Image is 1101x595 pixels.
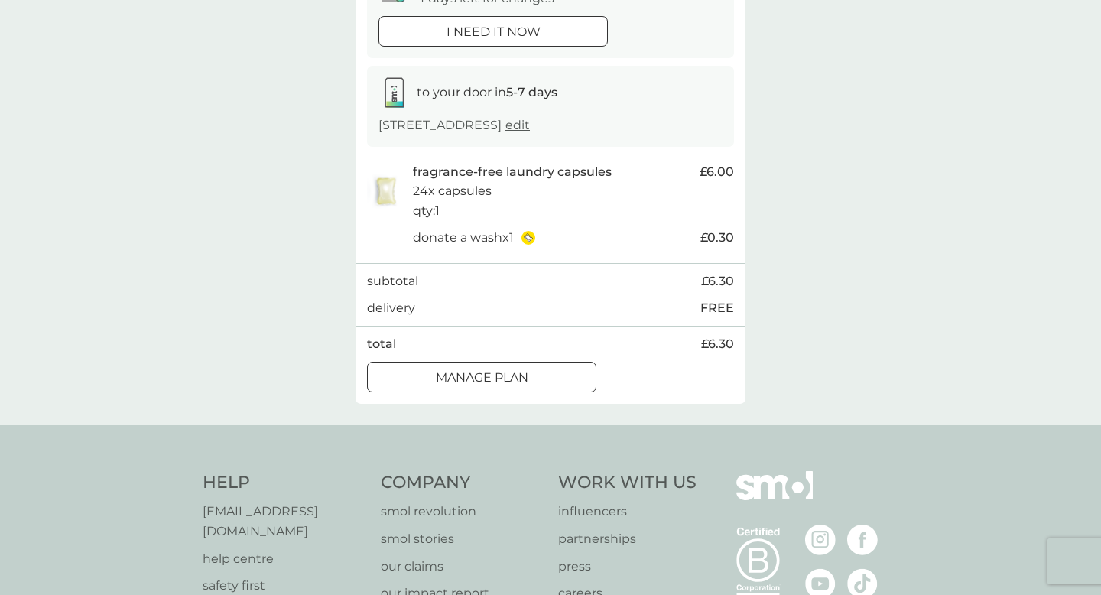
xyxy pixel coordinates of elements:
[378,115,530,135] p: [STREET_ADDRESS]
[417,85,557,99] span: to your door in
[367,362,596,392] button: Manage plan
[413,162,612,182] p: fragrance-free laundry capsules
[558,557,697,577] a: press
[701,271,734,291] span: £6.30
[736,471,813,523] img: smol
[203,471,365,495] h4: Help
[805,525,836,555] img: visit the smol Instagram page
[381,502,544,522] a: smol revolution
[506,85,557,99] strong: 5-7 days
[381,471,544,495] h4: Company
[505,118,530,132] a: edit
[413,201,440,221] p: qty : 1
[701,334,734,354] span: £6.30
[413,228,514,248] p: donate a wash x 1
[203,549,365,569] a: help centre
[847,525,878,555] img: visit the smol Facebook page
[447,22,541,42] p: i need it now
[381,529,544,549] a: smol stories
[367,271,418,291] p: subtotal
[367,298,415,318] p: delivery
[700,162,734,182] span: £6.00
[558,502,697,522] a: influencers
[203,502,365,541] a: [EMAIL_ADDRESS][DOMAIN_NAME]
[558,471,697,495] h4: Work With Us
[700,228,734,248] span: £0.30
[558,529,697,549] a: partnerships
[367,334,396,354] p: total
[413,181,492,201] p: 24x capsules
[381,557,544,577] a: our claims
[436,368,528,388] p: Manage plan
[700,298,734,318] p: FREE
[378,16,608,47] button: i need it now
